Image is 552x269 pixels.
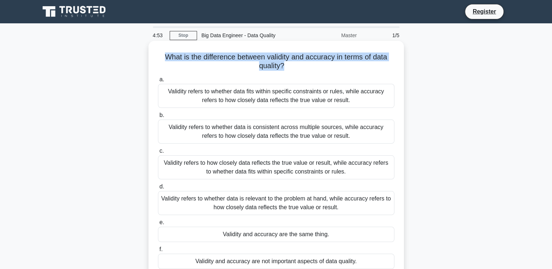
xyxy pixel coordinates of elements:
a: Register [468,7,500,16]
span: e. [159,219,164,225]
div: Validity refers to how closely data reflects the true value or result, while accuracy refers to w... [158,155,394,179]
div: Validity and accuracy are the same thing. [158,227,394,242]
div: Master [297,28,361,43]
div: 4:53 [148,28,170,43]
div: Validity refers to whether data is consistent across multiple sources, while accuracy refers to h... [158,120,394,144]
div: Validity and accuracy are not important aspects of data quality. [158,254,394,269]
span: d. [159,183,164,190]
span: a. [159,76,164,82]
div: Validity refers to whether data fits within specific constraints or rules, while accuracy refers ... [158,84,394,108]
div: Validity refers to whether data is relevant to the problem at hand, while accuracy refers to how ... [158,191,394,215]
h5: What is the difference between validity and accuracy in terms of data quality? [157,52,395,71]
div: Big Data Engineer - Data Quality [197,28,297,43]
div: 1/5 [361,28,404,43]
span: b. [159,112,164,118]
span: c. [159,148,164,154]
a: Stop [170,31,197,40]
span: f. [159,246,163,252]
